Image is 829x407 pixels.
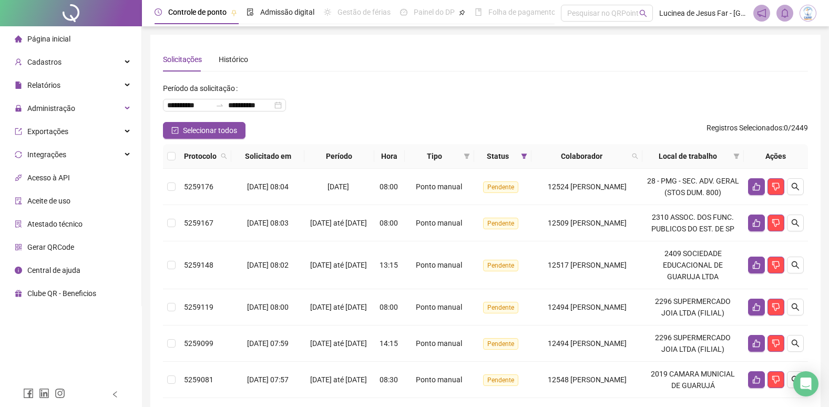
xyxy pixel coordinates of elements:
[416,339,462,348] span: Ponto manual
[15,197,22,205] span: audit
[642,362,744,398] td: 2019 CAMARA MUNICIAL DE GUARUJÁ
[791,182,800,191] span: search
[219,148,229,164] span: search
[752,219,761,227] span: like
[478,150,517,162] span: Status
[15,128,22,135] span: export
[15,267,22,274] span: info-circle
[15,82,22,89] span: file
[416,182,462,191] span: Ponto manual
[548,182,627,191] span: 12524 [PERSON_NAME]
[380,182,398,191] span: 08:00
[184,339,213,348] span: 5259099
[247,339,289,348] span: [DATE] 07:59
[380,261,398,269] span: 13:15
[247,219,289,227] span: [DATE] 08:03
[27,266,80,274] span: Central de ajuda
[337,8,391,16] span: Gestão de férias
[324,8,331,16] span: sun
[793,371,818,396] div: Open Intercom Messenger
[27,243,74,251] span: Gerar QRCode
[380,375,398,384] span: 08:30
[15,35,22,43] span: home
[27,174,70,182] span: Acesso à API
[184,303,213,311] span: 5259119
[752,339,761,348] span: like
[184,375,213,384] span: 5259081
[183,125,237,136] span: Selecionar todos
[247,182,289,191] span: [DATE] 08:04
[163,122,245,139] button: Selecionar todos
[231,9,237,16] span: pushpin
[216,101,224,109] span: to
[15,174,22,181] span: api
[752,303,761,311] span: like
[380,339,398,348] span: 14:15
[483,218,518,229] span: Pendente
[247,303,289,311] span: [DATE] 08:00
[247,261,289,269] span: [DATE] 08:02
[184,261,213,269] span: 5259148
[27,58,62,66] span: Cadastros
[15,220,22,228] span: solution
[231,144,304,169] th: Solicitado em
[707,122,808,139] span: : 0 / 2449
[15,290,22,297] span: gift
[247,8,254,16] span: file-done
[23,388,34,399] span: facebook
[483,181,518,193] span: Pendente
[464,153,470,159] span: filter
[791,303,800,311] span: search
[642,289,744,325] td: 2296 SUPERMERCADO JOIA LTDA (FILIAL)
[310,261,367,269] span: [DATE] até [DATE]
[260,8,314,16] span: Admissão digital
[748,150,804,162] div: Ações
[27,197,70,205] span: Aceite de uso
[780,8,790,18] span: bell
[374,144,405,169] th: Hora
[327,182,349,191] span: [DATE]
[27,104,75,113] span: Administração
[752,261,761,269] span: like
[548,339,627,348] span: 12494 [PERSON_NAME]
[163,54,202,65] div: Solicitações
[155,8,162,16] span: clock-circle
[163,80,242,97] label: Período da solicitação
[475,8,482,16] span: book
[216,101,224,109] span: swap-right
[483,302,518,313] span: Pendente
[380,219,398,227] span: 08:00
[247,375,289,384] span: [DATE] 07:57
[55,388,65,399] span: instagram
[548,303,627,311] span: 12494 [PERSON_NAME]
[757,8,766,18] span: notification
[791,339,800,348] span: search
[39,388,49,399] span: linkedin
[184,219,213,227] span: 5259167
[111,391,119,398] span: left
[416,219,462,227] span: Ponto manual
[310,375,367,384] span: [DATE] até [DATE]
[548,261,627,269] span: 12517 [PERSON_NAME]
[27,35,70,43] span: Página inicial
[219,54,248,65] div: Histórico
[27,81,60,89] span: Relatórios
[483,374,518,386] span: Pendente
[791,375,800,384] span: search
[221,153,227,159] span: search
[310,219,367,227] span: [DATE] até [DATE]
[752,182,761,191] span: like
[400,8,407,16] span: dashboard
[772,339,780,348] span: dislike
[548,219,627,227] span: 12509 [PERSON_NAME]
[304,144,374,169] th: Período
[521,153,527,159] span: filter
[630,148,640,164] span: search
[409,150,460,162] span: Tipo
[184,150,217,162] span: Protocolo
[800,5,816,21] img: 83834
[15,105,22,112] span: lock
[642,241,744,289] td: 2409 SOCIEDADE EDUCACIONAL DE GUARUJA LTDA
[462,148,472,164] span: filter
[380,303,398,311] span: 08:00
